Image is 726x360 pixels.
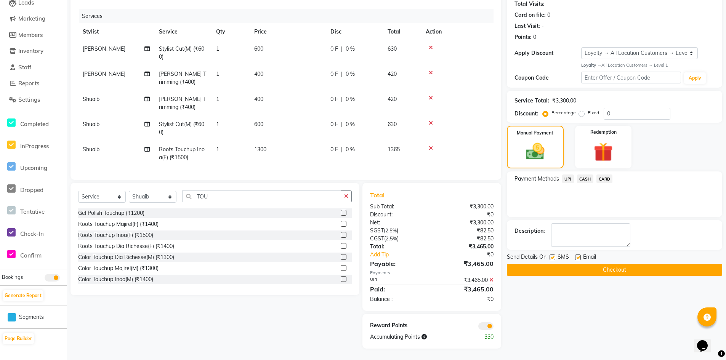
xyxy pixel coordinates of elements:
[346,95,355,103] span: 0 %
[159,121,204,136] span: Stylist Cut(M) (₹600)
[3,290,43,301] button: Generate Report
[346,70,355,78] span: 0 %
[20,230,44,237] span: Check-In
[364,295,432,303] div: Balance :
[364,203,432,211] div: Sub Total:
[18,47,43,54] span: Inventory
[388,146,400,153] span: 1365
[514,11,546,19] div: Card on file:
[432,219,499,227] div: ₹3,300.00
[364,235,432,243] div: ( )
[2,79,65,88] a: Reports
[182,190,341,202] input: Search or Scan
[18,80,39,87] span: Reports
[83,70,125,77] span: [PERSON_NAME]
[596,174,613,183] span: CARD
[330,95,338,103] span: 0 F
[159,70,206,85] span: [PERSON_NAME] Trimming (₹400)
[20,186,43,194] span: Dropped
[2,14,65,23] a: Marketing
[2,47,65,56] a: Inventory
[83,45,125,52] span: [PERSON_NAME]
[364,243,432,251] div: Total:
[383,23,421,40] th: Total
[364,259,432,268] div: Payable:
[330,45,338,53] span: 0 F
[364,333,465,341] div: Accumulating Points
[216,96,219,102] span: 1
[432,211,499,219] div: ₹0
[159,146,205,161] span: Roots Touchup Inoa(F) (₹1500)
[364,251,443,259] a: Add Tip
[364,285,432,294] div: Paid:
[254,146,266,153] span: 1300
[159,45,204,60] span: Stylist Cut(M) (₹600)
[388,70,397,77] span: 420
[507,264,722,276] button: Checkout
[432,243,499,251] div: ₹3,465.00
[514,74,581,82] div: Coupon Code
[514,227,545,235] div: Description:
[514,49,581,57] div: Apply Discount
[364,276,432,284] div: UPI
[330,70,338,78] span: 0 F
[346,45,355,53] span: 0 %
[551,109,576,116] label: Percentage
[18,31,43,38] span: Members
[79,9,499,23] div: Services
[514,33,532,41] div: Points:
[83,146,99,153] span: Shuaib
[432,227,499,235] div: ₹82.50
[78,253,174,261] div: Color Touchup Dia Richesse(M) (₹1300)
[388,96,397,102] span: 420
[517,130,553,136] label: Manual Payment
[78,220,159,228] div: Roots Touchup Majirel(F) (₹1400)
[83,96,99,102] span: Shuaib
[364,219,432,227] div: Net:
[694,330,718,352] iframe: chat widget
[2,63,65,72] a: Staff
[216,45,219,52] span: 1
[341,120,343,128] span: |
[466,333,499,341] div: 330
[18,96,40,103] span: Settings
[250,23,326,40] th: Price
[364,322,432,330] div: Reward Points
[330,146,338,154] span: 0 F
[432,235,499,243] div: ₹82.50
[3,333,34,344] button: Page Builder
[386,235,397,242] span: 2.5%
[558,253,569,262] span: SMS
[212,23,250,40] th: Qty
[78,23,154,40] th: Stylist
[552,97,576,105] div: ₹3,300.00
[2,96,65,104] a: Settings
[364,227,432,235] div: ( )
[254,45,263,52] span: 600
[432,203,499,211] div: ₹3,300.00
[341,146,343,154] span: |
[590,129,617,136] label: Redemption
[514,22,540,30] div: Last Visit:
[2,274,23,280] span: Bookings
[78,231,153,239] div: Roots Touchup Inoa(F) (₹1500)
[341,95,343,103] span: |
[2,31,65,40] a: Members
[370,235,384,242] span: CGST
[581,62,715,69] div: All Location Customers → Level 1
[78,209,144,217] div: Gel Polish Touchup (₹1200)
[159,96,206,110] span: [PERSON_NAME] Trimming (₹400)
[520,141,550,162] img: _cash.svg
[19,313,44,321] span: Segments
[421,23,494,40] th: Action
[432,295,499,303] div: ₹0
[364,211,432,219] div: Discount:
[443,251,499,259] div: ₹0
[20,208,45,215] span: Tentative
[514,110,538,118] div: Discount:
[20,120,49,128] span: Completed
[78,275,153,283] div: Color Touchup Inoa(M) (₹1400)
[588,109,599,116] label: Fixed
[20,142,49,150] span: InProgress
[533,33,536,41] div: 0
